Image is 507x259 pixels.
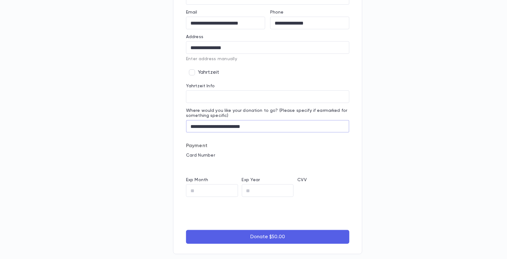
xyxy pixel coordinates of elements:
label: Where would you like your donation to go? (Please specify if earmarked for something specific) [186,108,349,118]
label: Email [186,10,197,15]
p: Enter address manually [186,56,349,61]
label: Address [186,34,203,39]
p: Payment [186,143,349,149]
span: Yahrtzeit [198,69,219,76]
label: Yahrtzeit Info [186,83,215,89]
label: Exp Month [186,177,208,182]
button: Donate $50.00 [186,230,349,244]
label: Exp Year [242,177,260,182]
p: CVV [297,177,349,182]
label: Phone [270,10,284,15]
iframe: card [186,160,349,172]
iframe: cvv [297,184,349,197]
p: Card Number [186,153,349,158]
